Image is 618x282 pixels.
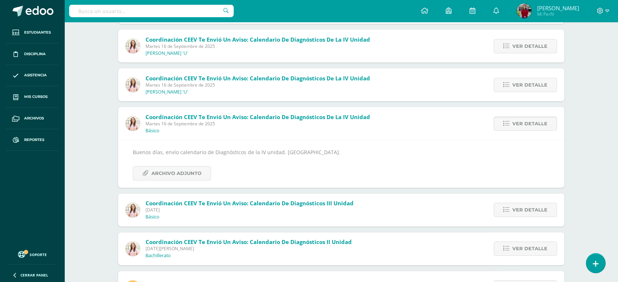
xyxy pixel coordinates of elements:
img: a684fa89395ef37b8895c4621d3f436f.png [125,39,140,53]
p: Bachillerato [146,253,171,259]
div: Buenos días, envío calendario de Diagnósticos de la IV unidad. [GEOGRAPHIC_DATA]. [133,148,550,180]
input: Busca un usuario... [69,5,234,17]
span: [DATE][PERSON_NAME] [146,245,352,252]
span: [PERSON_NAME] [537,4,579,12]
span: Ver detalle [512,78,547,92]
span: Soporte [30,252,47,257]
a: Disciplina [6,43,59,65]
span: Asistencia [24,72,47,78]
img: a684fa89395ef37b8895c4621d3f436f.png [125,241,140,256]
a: Asistencia [6,65,59,87]
span: Coordinación CEEV te envió un aviso: Calendario de Diagnósticos de la IV Unidad [146,36,370,43]
a: Archivo Adjunto [133,166,211,180]
span: Estudiantes [24,30,51,35]
p: Básico [146,214,159,220]
span: Ver detalle [512,203,547,217]
span: Coordinación CEEV te envió un aviso: Calendario de Diagnósticos de la IV Unidad [146,75,370,82]
span: Martes 16 de Septiembre de 2025 [146,43,370,49]
span: [DATE] [146,207,354,213]
span: Cerrar panel [20,273,48,278]
a: Estudiantes [6,22,59,43]
span: Reportes [24,137,44,143]
span: Ver detalle [512,117,547,130]
span: Disciplina [24,51,46,57]
span: Martes 16 de Septiembre de 2025 [146,82,370,88]
span: Coordinación CEEV te envió un aviso: Calendario de Diagnósticos III Unidad [146,199,354,207]
span: Coordinación CEEV te envió un aviso: Calendario de Diagnósticos de la IV Unidad [146,113,370,121]
a: Soporte [9,249,56,259]
a: Reportes [6,129,59,151]
a: Mis cursos [6,86,59,108]
p: [PERSON_NAME] 'U' [146,50,188,56]
span: Martes 16 de Septiembre de 2025 [146,121,370,127]
p: Básico [146,128,159,134]
span: Ver detalle [512,242,547,255]
span: Archivo Adjunto [151,167,201,180]
p: [PERSON_NAME] 'U' [146,89,188,95]
img: a684fa89395ef37b8895c4621d3f436f.png [125,203,140,217]
span: Mi Perfil [537,11,579,17]
img: a684fa89395ef37b8895c4621d3f436f.png [125,77,140,92]
span: Mis cursos [24,94,48,100]
a: Archivos [6,108,59,129]
span: Ver detalle [512,39,547,53]
span: Coordinación CEEV te envió un aviso: Calendario de Diagnósticos II Unidad [146,238,352,245]
img: a684fa89395ef37b8895c4621d3f436f.png [125,116,140,131]
span: Archivos [24,115,44,121]
img: e66938ea6f53d621eb85b78bb3ab8b81.png [517,4,531,18]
